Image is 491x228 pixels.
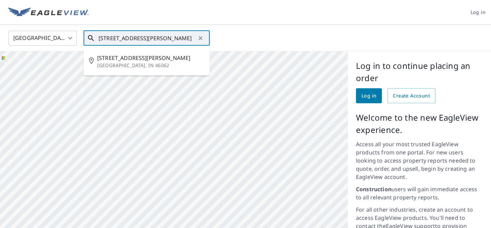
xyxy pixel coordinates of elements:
[8,7,89,18] img: EV Logo
[356,60,483,84] p: Log in to continue placing an order
[196,33,205,43] button: Clear
[97,62,204,69] p: [GEOGRAPHIC_DATA], IN 46062
[356,140,483,181] p: Access all your most trusted EagleView products from one portal. For new users looking to access ...
[97,54,204,62] span: [STREET_ADDRESS][PERSON_NAME]
[356,88,382,103] a: Log in
[471,8,486,17] span: Log in
[356,185,483,201] p: users will gain immediate access to all relevant property reports.
[356,111,483,136] p: Welcome to the new EagleView experience.
[393,92,430,100] span: Create Account
[99,29,196,48] input: Search by address or latitude-longitude
[356,185,391,193] strong: Construction
[361,92,376,100] span: Log in
[9,29,77,48] div: [GEOGRAPHIC_DATA]
[387,88,435,103] a: Create Account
